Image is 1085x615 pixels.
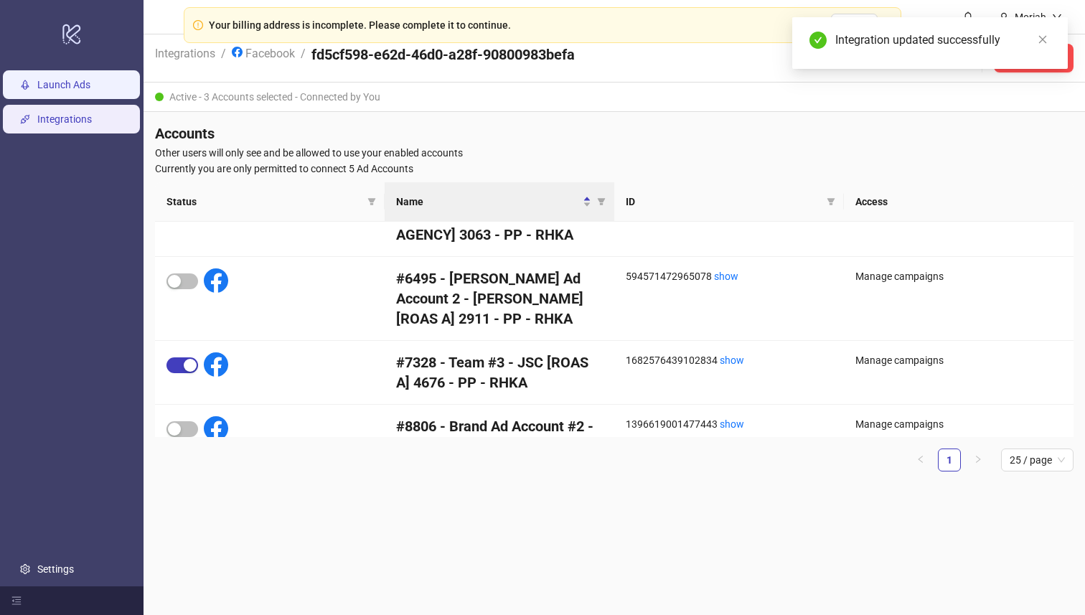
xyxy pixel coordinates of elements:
a: show [714,271,738,282]
th: Access [844,182,1074,222]
a: 1 [939,449,960,471]
div: Page Size [1001,449,1074,471]
span: Name [396,194,580,210]
div: 1682576439102834 [626,352,832,368]
div: Manage campaigns [855,352,1062,368]
a: Integrations [152,44,218,60]
h4: Accounts [155,123,1074,144]
span: menu-fold [11,596,22,606]
span: right [974,455,982,464]
div: Integration updated successfully [835,32,1051,49]
div: Manage campaigns [855,268,1062,284]
a: Facebook [229,44,298,60]
span: filter [824,191,838,212]
span: filter [594,191,609,212]
span: filter [365,191,379,212]
li: / [301,44,306,72]
li: Next Page [967,449,990,471]
div: Moriah [1009,9,1052,25]
h4: #7328 - Team #3 - JSC [ROAS A] 4676 - PP - RHKA [396,352,603,393]
div: Active - 3 Accounts selected - Connected by You [144,83,1085,112]
span: exclamation-circle [193,20,203,30]
span: filter [367,197,376,206]
span: Status [166,194,362,210]
li: Previous Page [909,449,932,471]
span: bell [963,11,973,22]
span: 25 / page [1010,449,1065,471]
span: filter [827,197,835,206]
h4: fd5cf598-e62d-46d0-a28f-90800983befa [311,44,575,65]
button: Open [831,14,878,37]
div: 1396619001477443 [626,416,832,432]
h4: #6495 - [PERSON_NAME] Ad Account 2 - [PERSON_NAME] [ROAS A] 2911 - PP - RHKA [396,268,603,329]
a: Integrations [37,114,92,126]
a: Launch Ads [37,80,90,91]
a: Close [1035,32,1051,47]
span: Currently you are only permitted to connect 5 Ad Accounts [155,161,1074,177]
a: show [720,418,744,430]
a: Settings [37,563,74,575]
div: Manage campaigns [855,416,1062,432]
div: 594571472965078 [626,268,832,284]
li: / [221,44,226,72]
span: filter [597,197,606,206]
th: Name [385,182,614,222]
span: check-circle [809,32,827,49]
a: show [720,355,744,366]
span: Other users will only see and be allowed to use your enabled accounts [155,145,1074,161]
button: left [909,449,932,471]
h4: #8806 - Brand Ad Account #2 - [PERSON_NAME] [ROAS A] 2958 - PP - RHKA [396,416,603,476]
span: close [1038,34,1048,44]
span: left [916,455,925,464]
span: user [999,12,1009,22]
div: Your billing address is incomplete. Please complete it to continue. [209,17,511,33]
span: down [1052,12,1062,22]
span: ID [626,194,821,210]
button: right [967,449,990,471]
li: 1 [938,449,961,471]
